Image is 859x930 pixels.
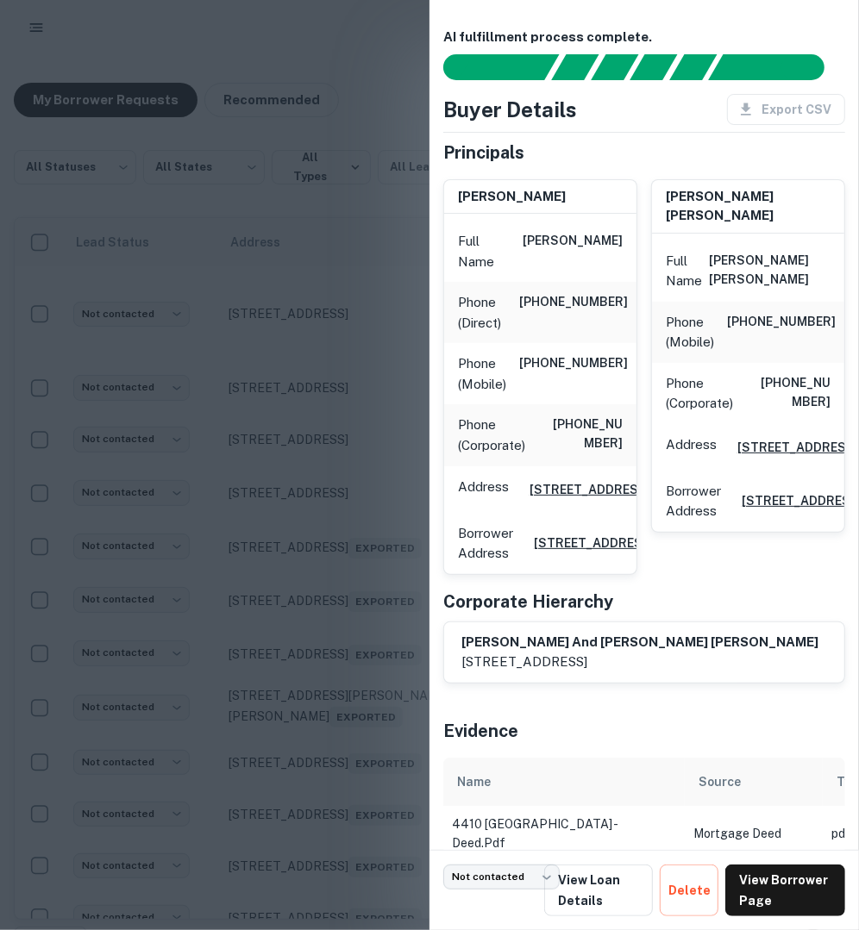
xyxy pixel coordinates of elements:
[666,373,745,414] p: Phone (Corporate)
[660,864,718,916] button: Delete
[666,434,717,460] p: Address
[699,771,741,792] div: Source
[519,292,623,333] h6: [PHONE_NUMBER]
[458,353,512,394] p: Phone (Mobile)
[685,806,823,861] td: Mortgage Deed
[551,54,599,80] div: Your request is received and processing...
[523,231,623,272] h6: [PERSON_NAME]
[519,353,623,394] h6: [PHONE_NUMBER]
[544,864,653,916] a: View Loan Details
[458,231,516,272] p: Full Name
[591,54,638,80] div: Documents found, AI parsing details...
[666,251,702,291] p: Full Name
[443,864,560,889] div: Not contacted
[752,373,831,414] h6: [PHONE_NUMBER]
[666,187,844,226] h6: [PERSON_NAME] [PERSON_NAME]
[443,806,685,861] td: 4410 [GEOGRAPHIC_DATA] - deed.pdf
[443,589,613,615] h5: Corporate Hierarchy
[669,54,717,80] div: Principals found, still searching for contact information. This may take time...
[709,251,831,291] h6: [PERSON_NAME] [PERSON_NAME]
[666,481,721,521] p: Borrower Address
[461,652,818,672] p: [STREET_ADDRESS]
[544,415,624,455] h6: [PHONE_NUMBER]
[461,633,818,652] h6: [PERSON_NAME] and [PERSON_NAME] [PERSON_NAME]
[443,758,845,854] div: scrollable content
[458,523,513,564] p: Borrower Address
[458,415,537,455] p: Phone (Corporate)
[727,312,831,353] h6: [PHONE_NUMBER]
[724,438,859,457] a: [STREET_ADDRESS]
[443,140,524,165] h5: Principals
[516,480,651,499] a: [STREET_ADDRESS]
[685,758,823,806] th: Source
[458,187,566,207] h6: [PERSON_NAME]
[709,54,845,80] div: AI fulfillment process complete.
[666,312,720,353] p: Phone (Mobile)
[443,758,685,806] th: Name
[443,28,845,47] h6: AI fulfillment process complete.
[443,718,518,744] h5: Evidence
[443,94,577,125] h4: Buyer Details
[458,477,509,502] p: Address
[457,771,491,792] div: Name
[630,54,677,80] div: Principals found, AI now looking for contact information...
[725,864,845,916] a: View Borrower Page
[458,292,512,333] p: Phone (Direct)
[773,792,859,875] iframe: Chat Widget
[520,534,655,552] a: [STREET_ADDRESS]
[423,54,552,80] div: Sending borrower request to AI...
